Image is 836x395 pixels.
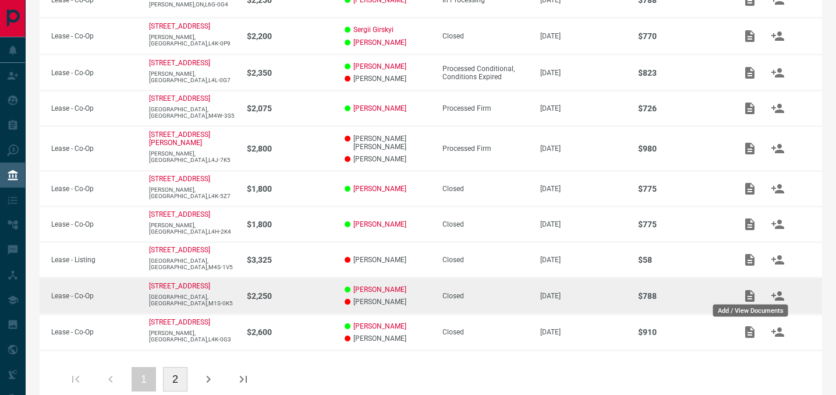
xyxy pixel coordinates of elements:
p: [DATE] [540,328,626,336]
p: $2,800 [247,144,333,153]
p: [DATE] [540,144,626,153]
a: [STREET_ADDRESS][PERSON_NAME] [149,131,210,147]
p: [PERSON_NAME] [345,256,431,264]
span: Add / View Documents [736,220,764,228]
span: Match Clients [764,144,792,152]
p: Lease - Listing [51,256,137,264]
p: [PERSON_NAME] [PERSON_NAME] [345,135,431,151]
div: Closed [442,185,529,193]
a: [STREET_ADDRESS] [149,59,210,67]
p: [PERSON_NAME],[GEOGRAPHIC_DATA],L4H-2K4 [149,222,235,235]
p: Lease - Co-Op [51,104,137,112]
button: 1 [132,367,156,392]
div: Closed [442,220,529,228]
p: $775 [638,184,724,193]
p: $775 [638,220,724,229]
p: $2,075 [247,104,333,113]
p: Lease - Co-Op [51,292,137,300]
p: [GEOGRAPHIC_DATA],[GEOGRAPHIC_DATA],M1S-0K5 [149,294,235,306]
p: $823 [638,68,724,77]
span: Add / View Documents [736,184,764,192]
a: [STREET_ADDRESS] [149,318,210,326]
p: [PERSON_NAME] [345,155,431,163]
p: [DATE] [540,220,626,228]
a: [PERSON_NAME] [353,220,406,228]
p: [PERSON_NAME] [345,298,431,306]
span: Match Clients [764,220,792,228]
p: [DATE] [540,104,626,112]
span: Match Clients [764,291,792,299]
span: Match Clients [764,68,792,76]
p: $910 [638,327,724,337]
div: Closed [442,256,529,264]
p: $1,800 [247,220,333,229]
p: [GEOGRAPHIC_DATA],[GEOGRAPHIC_DATA],M4W-3S5 [149,106,235,119]
p: [PERSON_NAME] [345,334,431,343]
p: $980 [638,144,724,153]
p: $2,600 [247,327,333,337]
p: $3,325 [247,255,333,264]
p: [DATE] [540,292,626,300]
p: Lease - Co-Op [51,144,137,153]
p: $726 [638,104,724,113]
span: Add / View Documents [736,68,764,76]
div: Processed Firm [442,144,529,153]
p: $58 [638,255,724,264]
a: [STREET_ADDRESS] [149,210,210,218]
p: [DATE] [540,185,626,193]
a: [PERSON_NAME] [353,38,406,47]
span: Add / View Documents [736,144,764,152]
p: [PERSON_NAME],[GEOGRAPHIC_DATA],L4K-0P9 [149,34,235,47]
a: [PERSON_NAME] [353,185,406,193]
p: Lease - Co-Op [51,220,137,228]
div: Closed [442,328,529,336]
span: Match Clients [764,31,792,40]
p: Lease - Co-Op [51,328,137,336]
p: [PERSON_NAME],[GEOGRAPHIC_DATA],L4J-7K5 [149,150,235,163]
span: Match Clients [764,104,792,112]
p: [PERSON_NAME],[GEOGRAPHIC_DATA],L4K-5Z7 [149,186,235,199]
span: Match Clients [764,327,792,336]
button: 2 [163,367,187,392]
div: Add / View Documents [713,305,788,317]
a: [STREET_ADDRESS] [149,94,210,103]
div: Closed [442,32,529,40]
p: Lease - Co-Op [51,69,137,77]
p: $1,800 [247,184,333,193]
a: [PERSON_NAME] [353,104,406,112]
p: Lease - Co-Op [51,32,137,40]
p: [DATE] [540,69,626,77]
a: [PERSON_NAME] [353,285,406,294]
p: [PERSON_NAME],ON,L6G-0G4 [149,1,235,8]
p: [DATE] [540,256,626,264]
a: [STREET_ADDRESS] [149,175,210,183]
a: [STREET_ADDRESS] [149,22,210,30]
span: Match Clients [764,184,792,192]
p: [PERSON_NAME],[GEOGRAPHIC_DATA],L4L-0G7 [149,70,235,83]
span: Add / View Documents [736,327,764,336]
p: $788 [638,291,724,301]
span: Add / View Documents [736,291,764,299]
span: Add / View Documents [736,255,764,263]
a: [STREET_ADDRESS] [149,282,210,290]
p: $2,250 [247,291,333,301]
div: Closed [442,292,529,300]
a: [PERSON_NAME] [353,62,406,70]
p: [GEOGRAPHIC_DATA],[GEOGRAPHIC_DATA],M4S-1V5 [149,258,235,270]
p: [STREET_ADDRESS] [149,246,210,254]
p: $2,350 [247,68,333,77]
p: Lease - Co-Op [51,185,137,193]
div: Processed Firm [442,104,529,112]
a: [PERSON_NAME] [353,322,406,330]
p: $770 [638,31,724,41]
p: [PERSON_NAME],[GEOGRAPHIC_DATA],L4K-0G3 [149,330,235,343]
p: [DATE] [540,32,626,40]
